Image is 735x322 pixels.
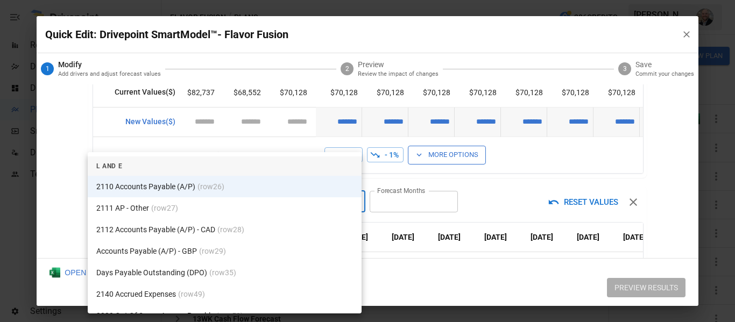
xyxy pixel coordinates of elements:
li: 2140 Accrued Expenses [88,283,362,305]
li: 2110 Accounts Payable (A/P) [88,176,362,197]
span: (row 28 ) [217,224,244,235]
span: (row 26 ) [197,181,224,192]
li: Accounts Payable (A/P) - GBP [88,240,362,262]
li: Days Payable Outstanding (DPO) [88,262,362,283]
li: 2111 AP - Other [88,197,362,219]
span: (row 58 ) [216,310,243,321]
span: (row 49 ) [178,289,205,300]
span: (row 29 ) [199,246,226,257]
span: (row 35 ) [209,267,236,278]
span: (row 27 ) [151,203,178,214]
li: L and E [88,156,362,176]
li: 2112 Accounts Payable (A/P) - CAD [88,219,362,240]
